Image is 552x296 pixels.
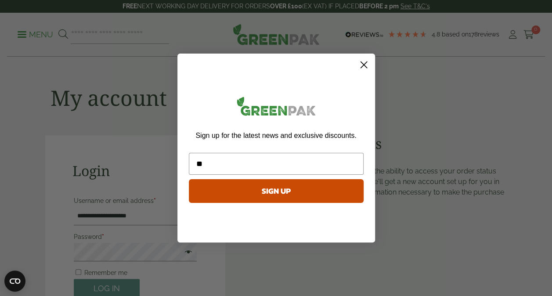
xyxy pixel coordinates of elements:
span: Sign up for the latest news and exclusive discounts. [195,132,356,139]
button: SIGN UP [189,179,364,203]
button: Open CMP widget [4,271,25,292]
button: Close dialog [356,57,372,72]
img: greenpak_logo [189,93,364,123]
input: Email [189,153,364,175]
